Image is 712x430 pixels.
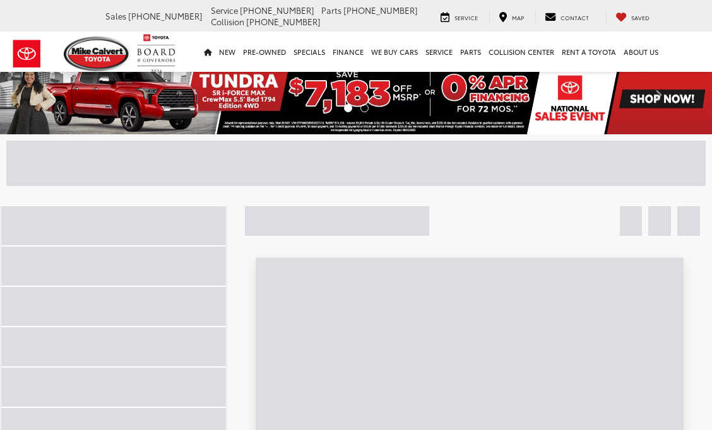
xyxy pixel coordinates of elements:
[631,13,650,21] span: Saved
[535,11,598,23] a: Contact
[290,32,329,72] a: Specials
[128,10,203,21] span: [PHONE_NUMBER]
[321,4,341,16] span: Parts
[561,13,589,21] span: Contact
[64,37,131,71] img: Mike Calvert Toyota
[620,32,662,72] a: About Us
[454,13,478,21] span: Service
[211,16,244,27] span: Collision
[431,11,487,23] a: Service
[558,32,620,72] a: Rent a Toyota
[240,4,314,16] span: [PHONE_NUMBER]
[211,4,238,16] span: Service
[200,32,215,72] a: Home
[485,32,558,72] a: Collision Center
[343,4,418,16] span: [PHONE_NUMBER]
[367,32,422,72] a: WE BUY CARS
[456,32,485,72] a: Parts
[105,10,126,21] span: Sales
[512,13,524,21] span: Map
[422,32,456,72] a: Service
[489,11,533,23] a: Map
[606,11,659,23] a: My Saved Vehicles
[246,16,321,27] span: [PHONE_NUMBER]
[239,32,290,72] a: Pre-Owned
[329,32,367,72] a: Finance
[215,32,239,72] a: New
[3,33,50,74] img: Toyota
